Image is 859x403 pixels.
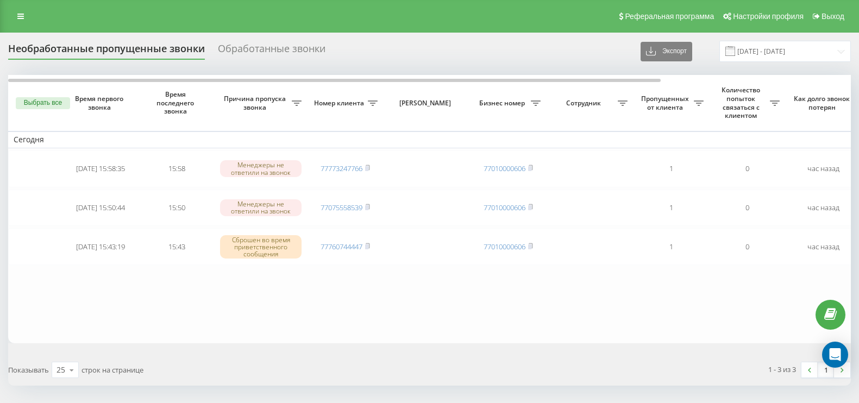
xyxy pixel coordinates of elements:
[714,86,770,119] span: Количество попыток связаться с клиентом
[218,43,325,60] div: Обработанные звонки
[709,190,785,226] td: 0
[147,90,206,116] span: Время последнего звонка
[8,365,49,375] span: Показывать
[321,242,362,251] a: 77760744447
[392,99,461,108] span: [PERSON_NAME]
[220,235,302,259] div: Сброшен во время приветственного сообщения
[62,228,139,265] td: [DATE] 15:43:19
[16,97,70,109] button: Выбрать все
[139,150,215,187] td: 15:58
[638,95,694,111] span: Пропущенных от клиента
[484,163,525,173] a: 77010000606
[220,199,302,216] div: Менеджеры не ответили на звонок
[641,42,692,61] button: Экспорт
[768,364,796,375] div: 1 - 3 из 3
[633,190,709,226] td: 1
[794,95,852,111] span: Как долго звонок потерян
[321,203,362,212] a: 77075558539
[81,365,143,375] span: строк на странице
[321,163,362,173] a: 77773247766
[733,12,804,21] span: Настройки профиля
[822,12,844,21] span: Выход
[709,228,785,265] td: 0
[818,362,834,377] a: 1
[139,228,215,265] td: 15:43
[220,95,292,111] span: Причина пропуска звонка
[220,160,302,177] div: Менеджеры не ответили на звонок
[625,12,714,21] span: Реферальная программа
[484,242,525,251] a: 77010000606
[139,190,215,226] td: 15:50
[62,150,139,187] td: [DATE] 15:58:35
[822,342,848,368] div: Open Intercom Messenger
[709,150,785,187] td: 0
[475,99,531,108] span: Бизнес номер
[312,99,368,108] span: Номер клиента
[57,364,65,375] div: 25
[8,43,205,60] div: Необработанные пропущенные звонки
[62,190,139,226] td: [DATE] 15:50:44
[633,150,709,187] td: 1
[484,203,525,212] a: 77010000606
[71,95,130,111] span: Время первого звонка
[551,99,618,108] span: Сотрудник
[633,228,709,265] td: 1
